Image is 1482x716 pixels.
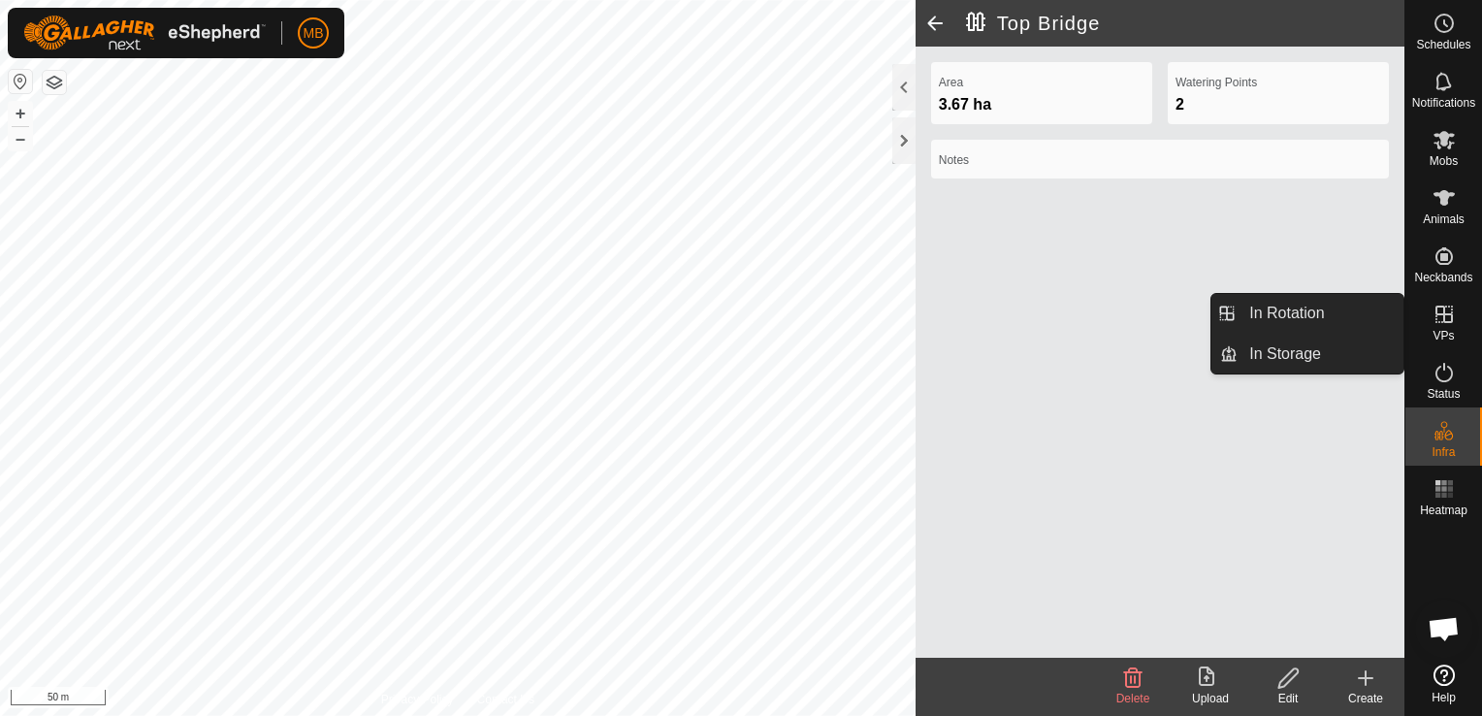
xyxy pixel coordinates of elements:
li: In Storage [1211,335,1403,374]
span: Neckbands [1414,272,1472,283]
a: Contact Us [477,691,534,708]
span: MB [304,23,324,44]
span: Help [1432,692,1456,703]
a: In Rotation [1238,294,1403,333]
label: Notes [939,151,1381,169]
span: Heatmap [1420,504,1467,516]
span: Schedules [1416,39,1470,50]
a: Privacy Policy [381,691,454,708]
span: Animals [1423,213,1465,225]
span: 3.67 ha [939,96,991,113]
a: In Storage [1238,335,1403,374]
span: Status [1427,388,1460,400]
span: In Storage [1249,342,1321,366]
span: Notifications [1412,97,1475,109]
div: Edit [1249,690,1327,707]
label: Area [939,74,1144,91]
label: Watering Points [1176,74,1381,91]
span: Delete [1116,692,1150,705]
span: VPs [1433,330,1454,342]
span: In Rotation [1249,302,1324,325]
span: Mobs [1430,155,1458,167]
li: In Rotation [1211,294,1403,333]
div: Open chat [1415,600,1473,658]
img: Gallagher Logo [23,16,266,50]
button: Reset Map [9,70,32,93]
button: + [9,102,32,125]
a: Help [1405,657,1482,711]
button: – [9,127,32,150]
h2: Top Bridge [966,12,1404,35]
button: Map Layers [43,71,66,94]
span: 2 [1176,96,1184,113]
span: Infra [1432,446,1455,458]
div: Upload [1172,690,1249,707]
div: Create [1327,690,1404,707]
